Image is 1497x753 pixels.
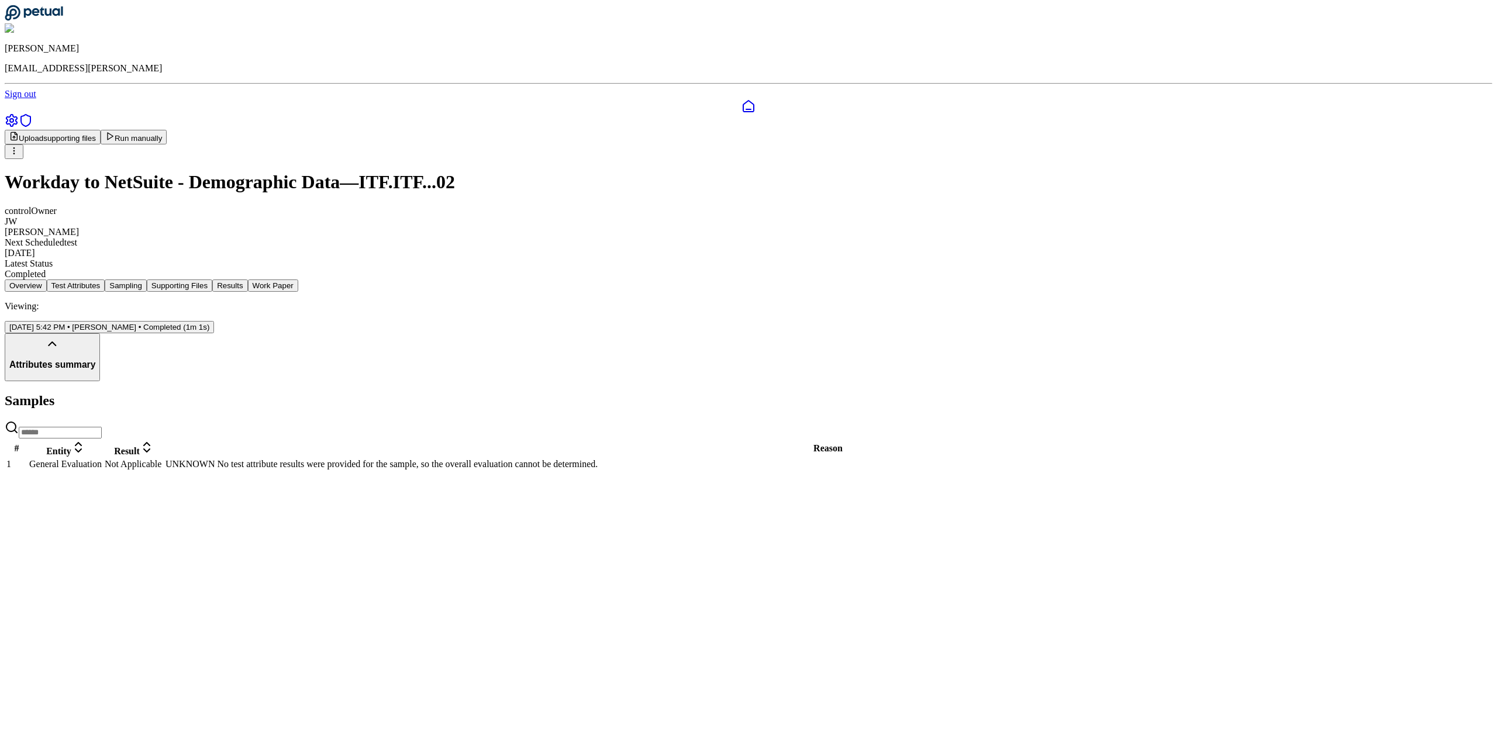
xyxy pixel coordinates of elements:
a: Go to Dashboard [5,13,63,23]
button: Run manually [101,130,167,144]
p: [EMAIL_ADDRESS][PERSON_NAME] [5,63,1492,74]
h2: Samples [5,393,1492,409]
div: Next Scheduled test [5,237,1492,248]
button: Uploadsupporting files [5,130,101,144]
button: Overview [5,279,47,292]
p: Viewing: [5,301,1492,312]
span: Result [114,446,140,456]
button: Sampling [105,279,147,292]
h3: Attributes summary [9,360,95,370]
a: Settings [5,119,19,129]
div: UNKNOWN No test attribute results were provided for the sample, so the overall evaluation cannot ... [165,459,1491,469]
span: Reason [813,443,843,453]
a: Sign out [5,89,36,99]
button: Supporting Files [147,279,212,292]
div: General Evaluation [29,459,102,469]
span: [PERSON_NAME] [5,227,79,237]
h1: Workday to NetSuite - Demographic Data — ITF.ITF...02 [5,171,1492,193]
button: Attributes summary [5,333,100,381]
img: Shekhar Khedekar [5,23,84,34]
td: 1 [6,458,27,470]
button: Work Paper [248,279,298,292]
a: Dashboard [5,99,1492,113]
div: Completed [5,269,1492,279]
span: # [15,443,19,453]
button: More Options [5,144,23,159]
div: control Owner [5,206,1492,216]
span: JW [5,216,17,226]
div: [DATE] [5,248,1492,258]
a: SOC 1 Reports [19,119,33,129]
p: [PERSON_NAME] [5,43,1492,54]
button: Test Attributes [47,279,105,292]
div: Not Applicable [105,459,163,469]
button: Results [212,279,247,292]
div: Latest Status [5,258,1492,269]
button: [DATE] 5:42 PM • [PERSON_NAME] • Completed (1m 1s) [5,321,214,333]
span: Entity [46,446,71,456]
